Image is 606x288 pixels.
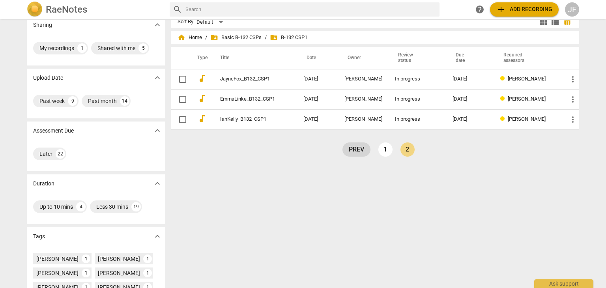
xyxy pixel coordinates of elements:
span: home [178,34,185,41]
button: List view [549,16,561,28]
div: 19 [131,202,141,211]
span: Home [178,34,202,41]
div: [PERSON_NAME] [344,96,382,102]
span: view_module [539,17,548,27]
div: [DATE] [453,76,488,82]
td: [DATE] [297,89,338,109]
div: Sort By [178,19,193,25]
span: folder_shared [210,34,218,41]
div: 5 [138,43,148,53]
img: Logo [27,2,43,17]
div: In progress [395,76,440,82]
span: Add recording [496,5,552,14]
span: [PERSON_NAME] [508,96,546,102]
button: Show more [151,178,163,189]
button: Tile view [537,16,549,28]
div: [DATE] [453,96,488,102]
span: table_chart [563,18,571,26]
span: Review status: in progress [500,76,508,82]
span: more_vert [568,115,578,124]
th: Owner [338,47,389,69]
span: view_list [550,17,560,27]
span: B-132 CSP1 [270,34,307,41]
p: Assessment Due [33,127,74,135]
span: expand_more [153,232,162,241]
span: audiotrack [197,94,207,103]
td: [DATE] [297,69,338,89]
h2: RaeNotes [46,4,87,15]
span: audiotrack [197,74,207,83]
a: LogoRaeNotes [27,2,163,17]
div: [PERSON_NAME] [344,76,382,82]
a: IanKelly_B132_CSP1 [220,116,275,122]
div: [PERSON_NAME] [36,255,79,263]
input: Search [185,3,436,16]
div: My recordings [39,44,74,52]
th: Required assessors [494,47,562,69]
th: Date [297,47,338,69]
span: / [265,35,267,41]
div: 1 [77,43,87,53]
div: [PERSON_NAME] [98,269,140,277]
div: 1 [82,254,90,263]
button: Show more [151,125,163,137]
div: 1 [82,269,90,277]
div: 1 [143,254,152,263]
span: expand_more [153,126,162,135]
button: Table view [561,16,573,28]
span: search [173,5,182,14]
div: [DATE] [453,116,488,122]
span: [PERSON_NAME] [508,76,546,82]
button: Show more [151,72,163,84]
button: Show more [151,230,163,242]
div: Shared with me [97,44,135,52]
div: Later [39,150,52,158]
span: Basic B-132 CSPs [210,34,262,41]
div: Past week [39,97,65,105]
span: more_vert [568,75,578,84]
th: Review status [389,47,446,69]
p: Duration [33,180,54,188]
div: Default [196,16,226,28]
a: EmmaLinke_B132_CSP1 [220,96,275,102]
span: expand_more [153,20,162,30]
span: expand_more [153,179,162,188]
div: [PERSON_NAME] [344,116,382,122]
div: In progress [395,116,440,122]
span: / [205,35,207,41]
div: [PERSON_NAME] [36,269,79,277]
div: Ask support [534,279,593,288]
span: folder_shared [270,34,278,41]
a: prev [342,142,370,157]
button: Show more [151,19,163,31]
div: Less 30 mins [96,203,128,211]
th: Type [191,47,211,69]
div: 4 [76,202,86,211]
a: Help [473,2,487,17]
div: In progress [395,96,440,102]
div: Up to 10 mins [39,203,73,211]
button: JF [565,2,579,17]
span: more_vert [568,95,578,104]
a: Page 2 is your current page [400,142,415,157]
th: Title [211,47,297,69]
p: Tags [33,232,45,241]
span: expand_more [153,73,162,82]
span: Review status: in progress [500,96,508,102]
span: [PERSON_NAME] [508,116,546,122]
span: add [496,5,506,14]
td: [DATE] [297,109,338,129]
div: 9 [68,96,77,106]
th: Due date [446,47,494,69]
button: Upload [490,2,559,17]
a: Page 1 [378,142,393,157]
div: 14 [120,96,129,106]
div: 22 [56,149,65,159]
span: Review status: in progress [500,116,508,122]
div: Past month [88,97,117,105]
div: 1 [143,269,152,277]
a: JayneFox_B132_CSP1 [220,76,275,82]
p: Sharing [33,21,52,29]
p: Upload Date [33,74,63,82]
